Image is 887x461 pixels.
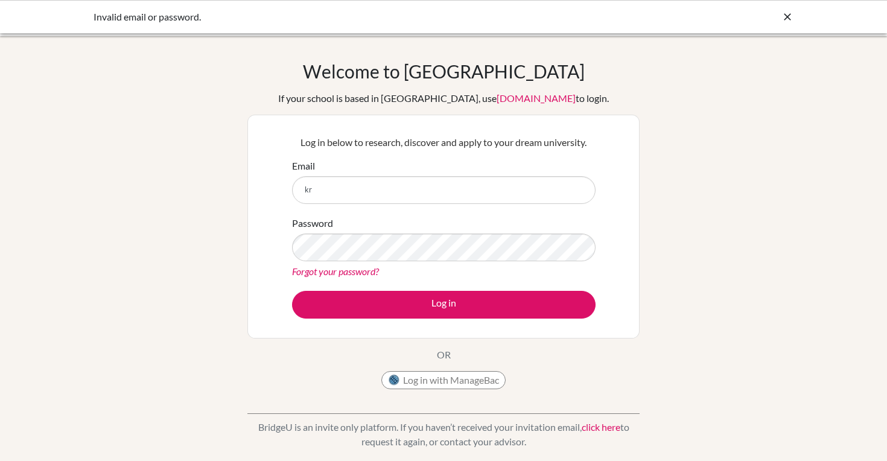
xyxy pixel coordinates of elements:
[292,291,596,319] button: Log in
[292,135,596,150] p: Log in below to research, discover and apply to your dream university.
[247,420,640,449] p: BridgeU is an invite only platform. If you haven’t received your invitation email, to request it ...
[292,265,379,277] a: Forgot your password?
[381,371,506,389] button: Log in with ManageBac
[292,216,333,230] label: Password
[582,421,620,433] a: click here
[303,60,585,82] h1: Welcome to [GEOGRAPHIC_DATA]
[292,159,315,173] label: Email
[94,10,612,24] div: Invalid email or password.
[497,92,576,104] a: [DOMAIN_NAME]
[437,348,451,362] p: OR
[278,91,609,106] div: If your school is based in [GEOGRAPHIC_DATA], use to login.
